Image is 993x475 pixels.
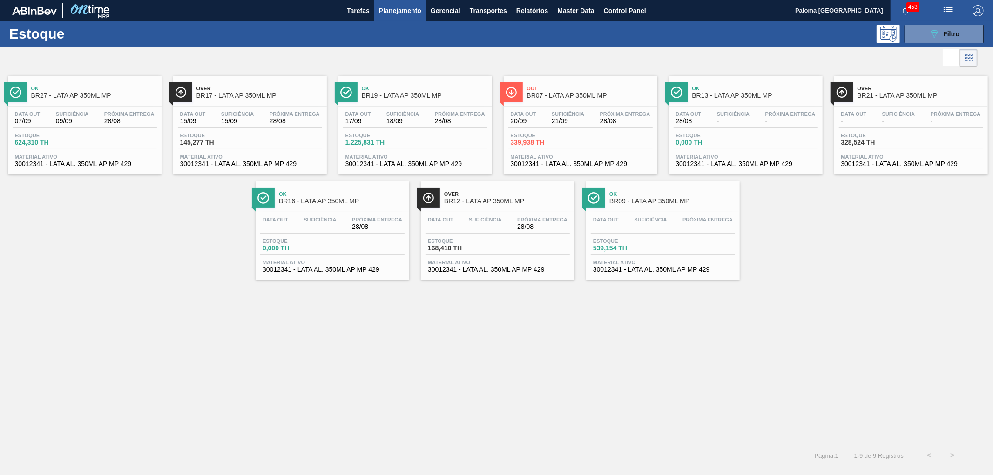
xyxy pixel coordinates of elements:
span: Out [527,86,653,91]
a: ÍconeOverBR12 - LATA AP 350ML MPData out-Suficiência-Próxima Entrega28/08Estoque168,410 THMateria... [414,174,579,280]
span: 28/08 [435,118,485,125]
span: 328,524 TH [841,139,906,146]
img: Ícone [671,87,682,98]
span: 624,310 TH [15,139,80,146]
span: - [717,118,750,125]
a: ÍconeOkBR19 - LATA AP 350ML MPData out17/09Suficiência18/09Próxima Entrega28/08Estoque1.225,831 T... [331,69,497,174]
div: Visão em Cards [960,49,978,67]
span: Estoque [428,238,493,244]
button: > [941,444,964,467]
span: 28/08 [517,223,567,230]
span: 30012341 - LATA AL. 350ML AP MP 429 [593,266,733,273]
span: - [263,223,288,230]
span: 30012341 - LATA AL. 350ML AP MP 429 [263,266,402,273]
span: Material ativo [428,260,567,265]
span: BR21 - LATA AP 350ML MP [858,92,983,99]
a: ÍconeOutBR07 - LATA AP 350ML MPData out20/09Suficiência21/09Próxima Entrega28/08Estoque339,938 TH... [497,69,662,174]
span: Data out [593,217,619,222]
span: 28/08 [104,118,155,125]
span: Data out [180,111,206,117]
span: BR17 - LATA AP 350ML MP [196,92,322,99]
img: Ícone [588,192,600,204]
span: Estoque [263,238,328,244]
span: Data out [676,111,702,117]
div: Visão em Lista [943,49,960,67]
span: Estoque [180,133,245,138]
span: 21/09 [552,118,584,125]
span: BR12 - LATA AP 350ML MP [444,198,570,205]
span: 28/08 [352,223,402,230]
span: Data out [511,111,536,117]
span: Material ativo [180,154,320,160]
span: 18/09 [386,118,419,125]
span: 07/09 [15,118,41,125]
span: Data out [15,111,41,117]
img: Ícone [506,87,517,98]
a: ÍconeOkBR13 - LATA AP 350ML MPData out28/08Suficiência-Próxima Entrega-Estoque0,000 THMaterial at... [662,69,827,174]
span: Suficiência [717,111,750,117]
img: Ícone [175,87,187,98]
span: Próxima Entrega [435,111,485,117]
span: 30012341 - LATA AL. 350ML AP MP 429 [511,161,650,167]
span: Over [858,86,983,91]
span: Tarefas [347,5,370,16]
span: BR09 - LATA AP 350ML MP [609,198,735,205]
span: BR07 - LATA AP 350ML MP [527,92,653,99]
span: Suficiência [634,217,667,222]
span: Página : 1 [815,452,838,459]
span: 28/08 [676,118,702,125]
span: 168,410 TH [428,245,493,252]
span: Estoque [676,133,741,138]
span: Gerencial [431,5,460,16]
span: Suficiência [304,217,336,222]
span: Control Panel [604,5,646,16]
span: - [882,118,915,125]
span: 17/09 [345,118,371,125]
a: ÍconeOkBR27 - LATA AP 350ML MPData out07/09Suficiência09/09Próxima Entrega28/08Estoque624,310 THM... [1,69,166,174]
span: BR13 - LATA AP 350ML MP [692,92,818,99]
span: BR16 - LATA AP 350ML MP [279,198,405,205]
span: Material ativo [511,154,650,160]
img: Ícone [257,192,269,204]
img: userActions [943,5,954,16]
span: Material ativo [263,260,402,265]
span: Próxima Entrega [104,111,155,117]
span: 20/09 [511,118,536,125]
span: Suficiência [552,111,584,117]
span: Ok [362,86,487,91]
span: BR27 - LATA AP 350ML MP [31,92,157,99]
span: - [469,223,501,230]
span: BR19 - LATA AP 350ML MP [362,92,487,99]
span: - [931,118,981,125]
div: Pogramando: nenhum usuário selecionado [877,25,900,43]
span: 30012341 - LATA AL. 350ML AP MP 429 [180,161,320,167]
span: Material ativo [15,154,155,160]
a: ÍconeOkBR09 - LATA AP 350ML MPData out-Suficiência-Próxima Entrega-Estoque539,154 THMaterial ativ... [579,174,744,280]
span: 15/09 [180,118,206,125]
span: Ok [609,191,735,197]
span: - [634,223,667,230]
span: Material ativo [676,154,816,160]
span: 1 - 9 de 9 Registros [852,452,904,459]
span: Material ativo [593,260,733,265]
span: Suficiência [386,111,419,117]
span: Suficiência [221,111,254,117]
span: Data out [263,217,288,222]
span: Suficiência [56,111,88,117]
span: Data out [428,217,453,222]
img: Ícone [836,87,848,98]
img: Ícone [10,87,21,98]
span: Data out [841,111,867,117]
span: - [682,223,733,230]
span: 30012341 - LATA AL. 350ML AP MP 429 [676,161,816,167]
span: Planejamento [379,5,421,16]
span: Material ativo [345,154,485,160]
span: Over [444,191,570,197]
span: Over [196,86,322,91]
span: 453 [906,2,919,12]
span: Ok [692,86,818,91]
span: Ok [279,191,405,197]
span: Estoque [15,133,80,138]
h1: Estoque [9,28,151,39]
span: Estoque [345,133,411,138]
